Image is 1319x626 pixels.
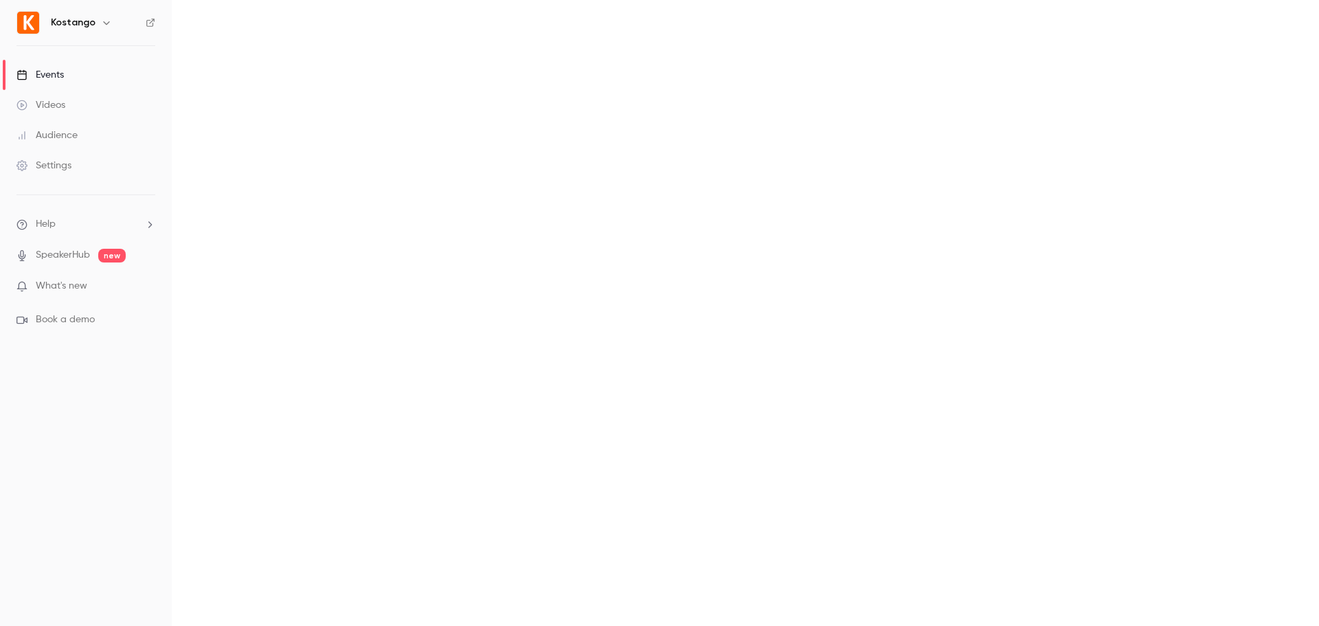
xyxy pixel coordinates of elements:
[36,248,90,262] a: SpeakerHub
[98,249,126,262] span: new
[16,217,155,232] li: help-dropdown-opener
[36,313,95,327] span: Book a demo
[36,279,87,293] span: What's new
[17,12,39,34] img: Kostango
[16,128,78,142] div: Audience
[16,98,65,112] div: Videos
[16,159,71,172] div: Settings
[36,217,56,232] span: Help
[51,16,95,30] h6: Kostango
[16,68,64,82] div: Events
